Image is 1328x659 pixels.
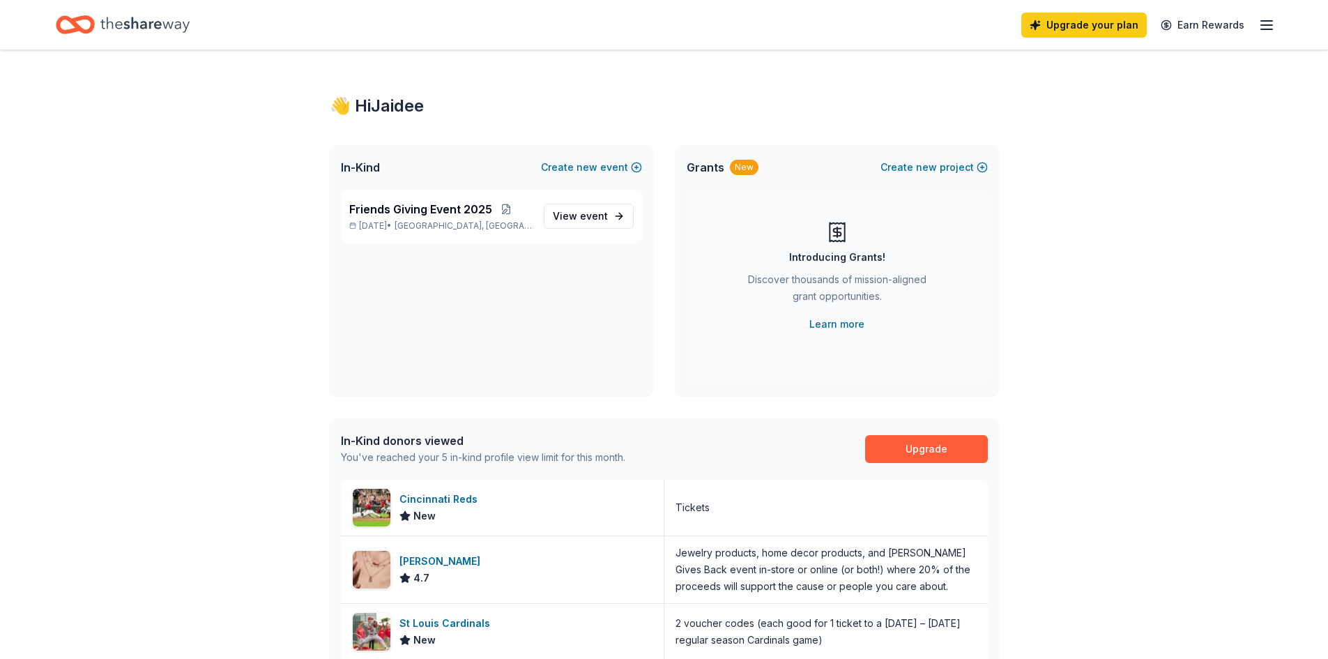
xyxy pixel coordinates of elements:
[353,613,390,651] img: Image for St Louis Cardinals
[353,551,390,589] img: Image for Kendra Scott
[676,545,977,595] div: Jewelry products, home decor products, and [PERSON_NAME] Gives Back event in-store or online (or ...
[395,220,532,232] span: [GEOGRAPHIC_DATA], [GEOGRAPHIC_DATA]
[1021,13,1147,38] a: Upgrade your plan
[413,508,436,524] span: New
[413,570,429,586] span: 4.7
[413,632,436,649] span: New
[676,499,710,516] div: Tickets
[544,204,634,229] a: View event
[341,449,625,466] div: You've reached your 5 in-kind profile view limit for this month.
[56,8,190,41] a: Home
[330,95,999,117] div: 👋 Hi Jaidee
[541,159,642,176] button: Createnewevent
[730,160,758,175] div: New
[809,316,864,333] a: Learn more
[742,271,932,310] div: Discover thousands of mission-aligned grant opportunities.
[880,159,988,176] button: Createnewproject
[916,159,937,176] span: new
[341,159,380,176] span: In-Kind
[865,435,988,463] a: Upgrade
[349,201,492,218] span: Friends Giving Event 2025
[399,615,496,632] div: St Louis Cardinals
[341,432,625,449] div: In-Kind donors viewed
[577,159,597,176] span: new
[353,489,390,527] img: Image for Cincinnati Reds
[1152,13,1253,38] a: Earn Rewards
[399,553,486,570] div: [PERSON_NAME]
[553,208,608,225] span: View
[349,220,533,232] p: [DATE] •
[399,491,483,508] div: Cincinnati Reds
[676,615,977,649] div: 2 voucher codes (each good for 1 ticket to a [DATE] – [DATE] regular season Cardinals game)
[789,249,885,266] div: Introducing Grants!
[687,159,724,176] span: Grants
[580,210,608,222] span: event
